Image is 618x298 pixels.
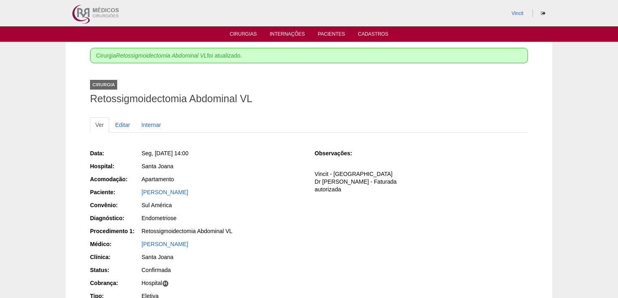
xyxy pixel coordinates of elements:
[90,266,141,274] div: Status:
[512,11,524,16] a: Vincit
[116,52,207,59] em: Retossigmoidectomia Abdominal VL
[142,189,188,195] a: [PERSON_NAME]
[315,149,365,157] div: Observações:
[142,150,189,157] span: Seg, [DATE] 14:00
[142,175,303,183] div: Apartamento
[90,227,141,235] div: Procedimento 1:
[315,170,528,193] p: Vincit - [GEOGRAPHIC_DATA] Dr [PERSON_NAME] - Faturada autorizada
[90,175,141,183] div: Acomodação:
[541,11,545,16] i: Sair
[142,162,303,170] div: Santa Joana
[90,162,141,170] div: Hospital:
[90,188,141,196] div: Paciente:
[136,117,166,133] a: Internar
[358,31,388,39] a: Cadastros
[90,253,141,261] div: Clínica:
[162,280,169,287] span: H
[142,214,303,222] div: Endometriose
[90,240,141,248] div: Médico:
[110,117,135,133] a: Editar
[90,94,528,104] h1: Retossigmoidectomia Abdominal VL
[90,214,141,222] div: Diagnóstico:
[270,31,305,39] a: Internações
[230,31,257,39] a: Cirurgias
[90,279,141,287] div: Cobrança:
[318,31,345,39] a: Pacientes
[142,279,303,287] div: Hospital
[142,201,303,209] div: Sul América
[142,241,188,247] a: [PERSON_NAME]
[142,227,303,235] div: Retossigmoidectomia Abdominal VL
[90,117,109,133] a: Ver
[90,80,117,90] div: Cirurgia
[90,201,141,209] div: Convênio:
[90,48,528,63] div: Cirurgia foi atualizado.
[90,149,141,157] div: Data:
[142,253,303,261] div: Santa Joana
[142,266,303,274] div: Confirmada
